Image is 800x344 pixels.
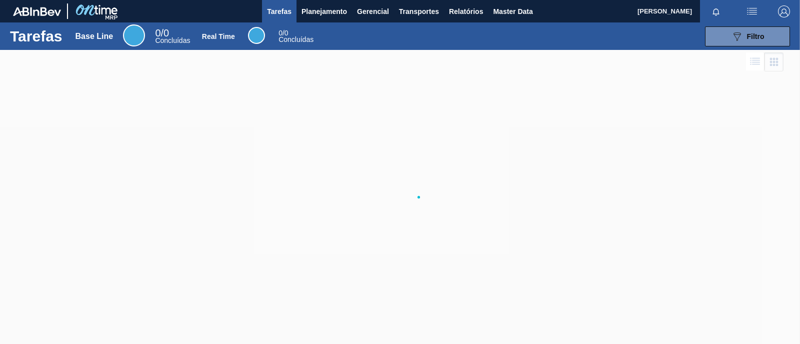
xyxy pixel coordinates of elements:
span: 0 [278,29,282,37]
div: Base Line [75,32,113,41]
button: Filtro [705,26,790,46]
span: 0 [155,27,160,38]
h1: Tarefas [10,30,62,42]
span: / 0 [155,27,169,38]
span: Tarefas [267,5,291,17]
div: Base Line [123,24,145,46]
span: Master Data [493,5,532,17]
span: Relatórios [449,5,483,17]
div: Real Time [202,32,235,40]
span: Gerencial [357,5,389,17]
img: TNhmsLtSVTkK8tSr43FrP2fwEKptu5GPRR3wAAAABJRU5ErkJggg== [13,7,61,16]
span: / 0 [278,29,288,37]
span: Concluídas [155,36,190,44]
span: Concluídas [278,35,313,43]
img: Logout [778,5,790,17]
span: Filtro [747,32,764,40]
div: Real Time [248,27,265,44]
span: Planejamento [301,5,347,17]
span: Transportes [399,5,439,17]
div: Real Time [278,30,313,43]
div: Base Line [155,29,190,44]
img: userActions [746,5,758,17]
button: Notificações [700,4,732,18]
